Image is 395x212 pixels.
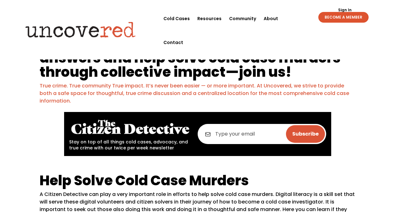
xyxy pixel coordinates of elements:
img: Uncovered logo [20,17,141,42]
a: Cold Cases [163,7,190,31]
input: Subscribe [286,125,325,143]
a: About [264,7,278,31]
a: Community [229,7,256,31]
img: The Citizen Detective [69,117,191,137]
a: True crime. True community True impact. It’s never been easier — or more important. At Uncovered,... [40,82,349,104]
a: Resources [197,7,222,31]
input: Type your email [198,124,326,144]
h1: Help Solve Cold Case Murders [40,173,356,191]
a: BECOME A MEMBER [318,12,369,23]
a: Sign In [335,8,355,12]
a: Contact [163,31,183,54]
div: Stay on top of all things cold cases, advocacy, and true crime with our twice per week newsletter [69,117,191,151]
a: join us [239,62,286,81]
